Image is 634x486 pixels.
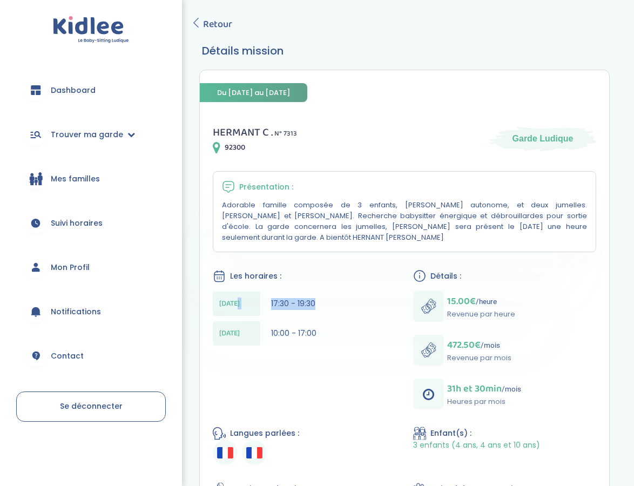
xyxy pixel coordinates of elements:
span: 472.50€ [447,337,481,353]
span: [DATE] [219,328,240,339]
p: Heures par mois [447,396,521,407]
a: Contact [16,336,166,375]
span: Détails : [430,271,461,282]
span: [DATE] [219,298,240,309]
span: HERMANT C . [213,124,273,141]
a: Mon Profil [16,248,166,287]
span: Notifications [51,306,101,318]
span: Mon Profil [51,262,90,273]
span: Contact [51,350,84,362]
img: Français [246,447,262,458]
span: Suivi horaires [51,218,103,229]
span: Retour [203,17,232,32]
span: Mes familles [51,173,100,185]
p: /heure [447,294,515,309]
p: /mois [447,381,521,396]
span: N° 7313 [274,128,297,139]
h3: Détails mission [202,43,607,59]
span: Les horaires : [230,271,281,282]
span: 3 enfants (4 ans, 4 ans et 10 ans) [413,440,540,450]
span: Trouver ma garde [51,129,123,140]
span: Du [DATE] au [DATE] [200,83,307,102]
p: Revenue par mois [447,353,511,363]
span: Enfant(s) : [430,428,471,439]
a: Retour [191,17,232,32]
span: 17:30 - 19:30 [271,298,315,309]
span: Présentation : [239,181,293,193]
img: Français [217,447,233,458]
a: Trouver ma garde [16,115,166,154]
span: 10:00 - 17:00 [271,328,316,339]
a: Suivi horaires [16,204,166,242]
span: Garde Ludique [512,133,574,145]
p: /mois [447,337,511,353]
a: Dashboard [16,71,166,110]
a: Se déconnecter [16,391,166,422]
span: 31h et 30min [447,381,502,396]
img: logo.svg [53,16,129,44]
span: Langues parlées : [230,428,299,439]
span: Dashboard [51,85,96,96]
a: Notifications [16,292,166,331]
span: Se déconnecter [60,401,123,411]
span: 15.00€ [447,294,476,309]
p: Adorable famille composée de 3 enfants, [PERSON_NAME] autonome, et deux jumelles. [PERSON_NAME] e... [222,200,587,243]
p: Revenue par heure [447,309,515,320]
a: Mes familles [16,159,166,198]
span: 92300 [225,142,245,153]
